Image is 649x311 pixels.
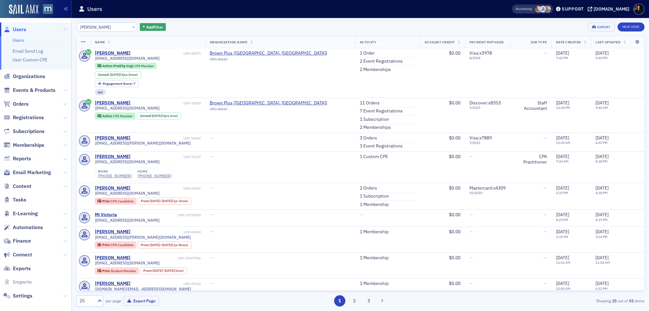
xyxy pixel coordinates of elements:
[95,191,160,196] span: [EMAIL_ADDRESS][DOMAIN_NAME]
[595,50,609,56] span: [DATE]
[556,56,568,60] time: 7:42 PM
[95,141,191,146] span: [EMAIL_ADDRESS][PERSON_NAME][DOMAIN_NAME]
[103,81,133,86] span: Engagement Score :
[595,218,608,222] time: 8:29 PM
[469,50,492,56] span: Visa : x3978
[469,212,473,218] span: —
[4,101,29,108] a: Orders
[210,135,213,141] span: —
[360,229,389,235] a: 1 Membership
[138,173,172,178] div: [PHONE_NUMBER]
[95,287,191,291] span: [DOMAIN_NAME][EMAIL_ADDRESS][DOMAIN_NAME]
[131,24,137,30] button: ×
[544,229,547,235] span: —
[95,185,131,191] div: [PERSON_NAME]
[210,50,327,56] a: Brown Plus ([GEOGRAPHIC_DATA], [GEOGRAPHIC_DATA])
[544,50,547,56] span: —
[13,279,32,286] span: Imports
[556,105,570,110] time: 12:45 PM
[210,50,327,56] span: Brown Plus (Westminster, MD)
[469,56,506,60] span: 8 / 2024
[110,72,120,77] span: [DATE]
[134,64,154,68] span: CPA Member
[4,183,31,190] a: Content
[469,141,506,145] span: 7 / 2021
[449,212,460,218] span: $0.00
[95,218,160,223] span: [EMAIL_ADDRESS][DOMAIN_NAME]
[152,114,178,118] div: (4yrs 1mo)
[131,186,201,191] div: USR-67801
[13,224,43,231] span: Automations
[562,6,584,12] div: Support
[587,22,615,31] button: Export
[13,155,31,162] span: Reports
[97,64,154,68] a: Active (Paid by Org) CPA Member
[131,136,201,140] div: USR-54667
[515,154,547,165] div: CPA Practitioner
[98,173,132,178] a: [PHONE_NUMBER]
[95,229,131,235] div: [PERSON_NAME]
[540,6,546,13] span: Justin Chase
[210,229,213,235] span: —
[150,199,188,203] div: – (1yr 3mos)
[13,128,45,135] span: Subscriptions
[360,281,389,287] a: 1 Membership
[13,114,44,121] span: Registrations
[140,267,187,274] div: From: 2024-08-21 00:00:00
[140,23,166,31] button: AddFilter
[595,280,609,286] span: [DATE]
[4,26,26,33] a: Users
[95,235,191,240] span: [EMAIL_ADDRESS][PERSON_NAME][DOMAIN_NAME]
[13,210,38,217] span: E-Learning
[360,125,391,130] a: 2 Memberships
[515,100,547,111] div: Staff Accountant
[95,135,131,141] div: [PERSON_NAME]
[469,191,506,195] span: 10 / 2020
[595,260,610,265] time: 11:02 AM
[595,286,608,291] time: 6:12 PM
[4,224,43,231] a: Automations
[80,298,94,304] div: 25
[123,296,159,306] button: Export Page
[131,101,201,105] div: USR-78528
[349,295,360,307] button: 2
[210,185,213,191] span: —
[13,183,31,190] span: Content
[449,280,460,286] span: $0.00
[595,159,608,164] time: 8:38 PM
[150,199,160,203] span: [DATE]
[469,154,473,159] span: —
[146,24,163,30] span: Add Filter
[13,196,26,203] span: Tasks
[595,235,608,239] time: 5:03 PM
[449,154,460,159] span: $0.00
[150,243,188,247] div: – (1yr 8mos)
[13,26,26,33] span: Users
[4,73,45,80] a: Organizations
[95,255,131,261] div: [PERSON_NAME]
[449,255,460,261] span: $0.00
[95,241,137,248] div: Prior: Prior: CPA Candidate
[4,114,44,121] a: Registrations
[556,280,569,286] span: [DATE]
[111,269,136,273] span: Student Member
[131,256,201,260] div: USR-20609786
[516,7,522,11] div: Also
[595,191,608,195] time: 4:28 PM
[13,73,45,80] span: Organizations
[95,50,131,56] div: [PERSON_NAME]
[556,286,570,291] time: 12:00 AM
[556,140,570,145] time: 12:00 AM
[469,280,473,286] span: —
[95,154,131,160] div: [PERSON_NAME]
[210,280,213,286] span: —
[102,269,111,273] span: Prior
[544,185,547,191] span: —
[138,241,191,248] div: From: 2017-10-02 00:00:00
[97,269,136,273] a: Prior Student Member
[556,260,570,265] time: 11:01 AM
[595,212,609,218] span: [DATE]
[4,292,32,299] a: Settings
[4,237,31,244] a: Finance
[535,6,542,13] span: Rebekah Olson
